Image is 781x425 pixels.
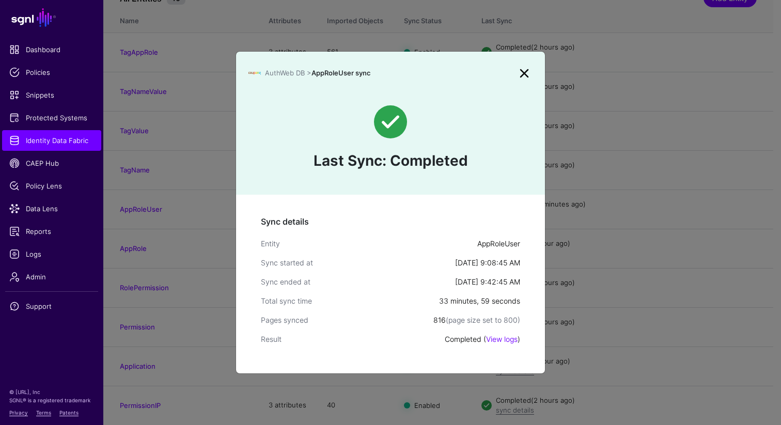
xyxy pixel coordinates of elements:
[486,335,518,343] a: View logs
[261,295,439,306] div: Total sync time
[445,334,520,344] div: Completed ( )
[446,316,520,324] span: (page size set to 800)
[265,69,516,77] h3: AppRoleUser sync
[439,295,520,306] div: 33 minutes, 59 seconds
[261,276,455,287] div: Sync ended at
[455,276,520,287] div: [DATE] 9:42:45 AM
[477,238,520,249] div: AppRoleUser
[248,151,533,171] h4: Last Sync: Completed
[248,67,261,80] img: svg+xml;base64,PHN2ZyBpZD0iTG9nbyIgeG1sbnM9Imh0dHA6Ly93d3cudzMub3JnLzIwMDAvc3ZnIiB3aWR0aD0iMTIxLj...
[455,257,520,268] div: [DATE] 9:08:45 AM
[261,314,433,325] div: Pages synced
[261,334,445,344] div: Result
[261,238,477,249] div: Entity
[261,215,520,228] h5: Sync details
[433,314,520,325] div: 816
[261,257,455,268] div: Sync started at
[265,69,311,77] span: AuthWeb DB >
